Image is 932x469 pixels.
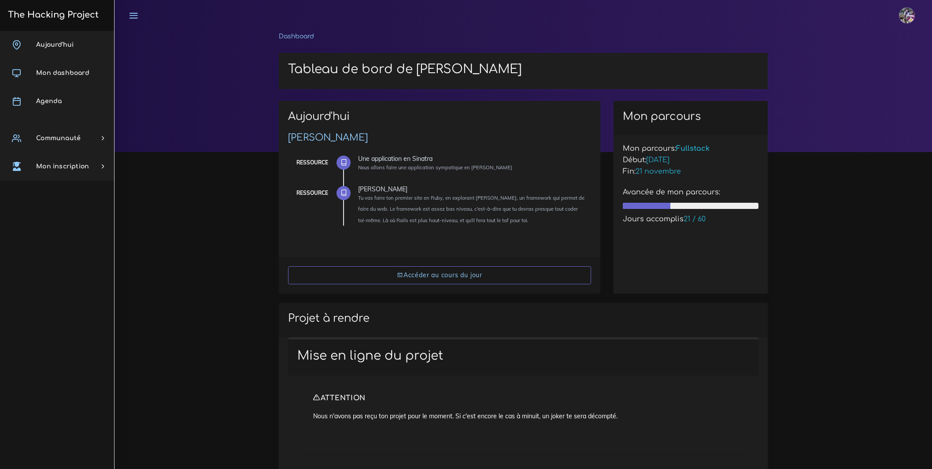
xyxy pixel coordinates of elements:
h2: Mon parcours [623,110,758,123]
img: eg54bupqcshyolnhdacp.jpg [899,7,915,23]
h5: Début: [623,156,758,164]
span: [DATE] [646,156,669,164]
span: 21 novembre [636,167,681,175]
h2: Aujourd'hui [288,110,591,129]
a: Accéder au cours du jour [288,266,591,284]
div: Une application en Sinatra [358,156,584,162]
a: Dashboard [279,33,314,40]
span: Communauté [36,135,81,141]
h5: Avancée de mon parcours: [623,188,758,197]
div: [PERSON_NAME] [358,186,584,192]
span: 21 / 60 [684,215,706,223]
h1: Tableau de bord de [PERSON_NAME] [288,62,758,77]
span: Aujourd'hui [36,41,74,48]
span: Mon inscription [36,163,89,170]
h3: The Hacking Project [5,10,99,20]
p: Nous n'avons pas reçu ton projet pour le moment. Si c'est encore le cas à minuit, un joker te ser... [313,412,733,421]
div: Ressource [296,188,328,198]
small: Nous allons faire une application sympatique en [PERSON_NAME] [358,164,512,171]
h5: Fin: [623,167,758,176]
h2: Projet à rendre [288,312,758,325]
span: Agenda [36,98,62,104]
span: Fullstack [676,145,710,153]
span: Mon dashboard [36,70,89,76]
h5: Jours accomplis [623,215,758,223]
h5: Mon parcours: [623,145,758,153]
h1: Mise en ligne du projet [297,349,749,364]
div: Ressource [296,158,328,167]
h4: ATTENTION [313,394,733,402]
small: Tu vas faire ton premier site en Ruby, en explorant [PERSON_NAME], un framework qui permet de fai... [358,195,584,223]
a: [PERSON_NAME] [288,132,368,143]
